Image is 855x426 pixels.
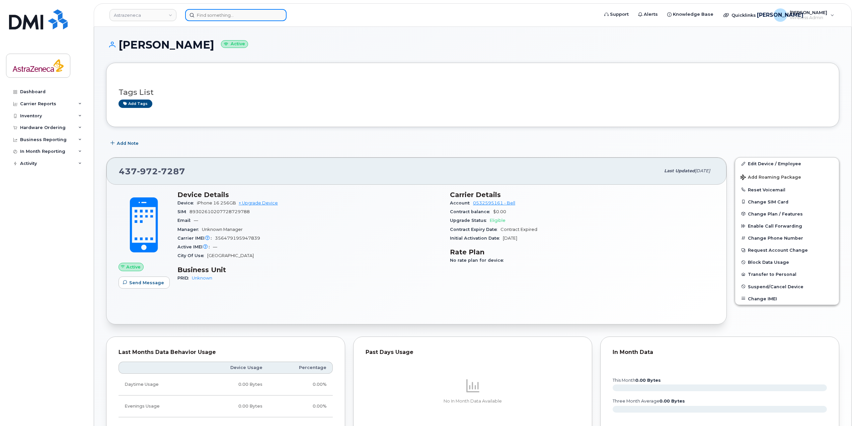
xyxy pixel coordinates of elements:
h3: Tags List [119,88,827,97]
span: Initial Activation Date [450,236,503,241]
span: SIM [177,209,189,214]
td: 0.00 Bytes [197,395,268,417]
span: Last updated [664,168,695,173]
span: No rate plan for device [450,258,507,263]
tspan: 0.00 Bytes [659,399,685,404]
button: Reset Voicemail [735,184,839,196]
span: Add Roaming Package [741,175,801,181]
span: — [194,218,198,223]
small: Active [221,40,248,48]
div: In Month Data [613,349,827,356]
span: 89302610207728729788 [189,209,250,214]
button: Add Roaming Package [735,170,839,184]
button: Transfer to Personal [735,268,839,280]
button: Send Message [119,277,170,289]
h1: [PERSON_NAME] [106,39,839,51]
a: + Upgrade Device [239,200,278,205]
text: this month [612,378,661,383]
span: [DATE] [503,236,517,241]
h3: Device Details [177,191,442,199]
button: Block Data Usage [735,256,839,268]
span: Account [450,200,473,205]
span: [GEOGRAPHIC_DATA] [207,253,254,258]
a: Edit Device / Employee [735,158,839,170]
span: Active IMEI [177,244,213,249]
a: Unknown [192,276,212,281]
th: Percentage [268,362,333,374]
h3: Rate Plan [450,248,714,256]
span: Active [126,264,141,270]
div: Past Days Usage [366,349,580,356]
span: 7287 [158,166,185,176]
td: 0.00% [268,395,333,417]
td: 0.00 Bytes [197,374,268,395]
span: — [213,244,217,249]
span: Contract balance [450,209,493,214]
span: Enable Call Forwarding [748,224,802,229]
span: PRID [177,276,192,281]
button: Change SIM Card [735,196,839,208]
span: Upgrade Status [450,218,490,223]
button: Change IMEI [735,293,839,305]
td: 0.00% [268,374,333,395]
tspan: 0.00 Bytes [635,378,661,383]
span: Unknown Manager [202,227,243,232]
span: Suspend/Cancel Device [748,284,803,289]
span: City Of Use [177,253,207,258]
span: Manager [177,227,202,232]
span: $0.00 [493,209,506,214]
button: Change Phone Number [735,232,839,244]
tr: Weekdays from 6:00pm to 8:00am [119,395,333,417]
h3: Carrier Details [450,191,714,199]
button: Add Note [106,137,144,149]
td: Evenings Usage [119,395,197,417]
div: Last Months Data Behavior Usage [119,349,333,356]
span: 972 [137,166,158,176]
span: Carrier IMEI [177,236,215,241]
td: Daytime Usage [119,374,197,395]
th: Device Usage [197,362,268,374]
span: Send Message [129,280,164,286]
button: Enable Call Forwarding [735,220,839,232]
a: 0532595161 - Bell [473,200,515,205]
span: [DATE] [695,168,710,173]
span: Contract Expired [500,227,537,232]
button: Request Account Change [735,244,839,256]
span: Contract Expiry Date [450,227,500,232]
span: Device [177,200,197,205]
text: three month average [612,399,685,404]
p: No In Month Data Available [366,398,580,404]
span: iPhone 16 256GB [197,200,236,205]
span: Add Note [117,140,139,146]
span: Eligible [490,218,506,223]
span: Email [177,218,194,223]
span: 356479195947839 [215,236,260,241]
button: Change Plan / Features [735,208,839,220]
span: Change Plan / Features [748,211,803,216]
a: Add tags [119,100,152,108]
span: 437 [119,166,185,176]
button: Suspend/Cancel Device [735,281,839,293]
h3: Business Unit [177,266,442,274]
